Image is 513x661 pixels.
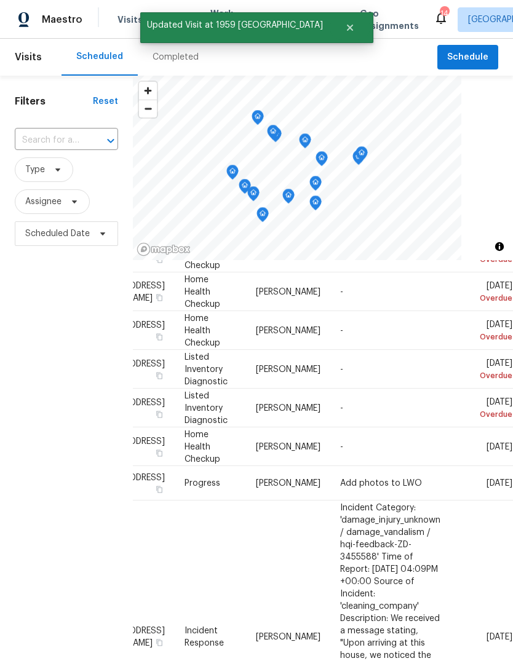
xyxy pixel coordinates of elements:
span: Listed Inventory Diagnostic [185,352,228,386]
button: Copy Address [154,484,165,495]
button: Zoom in [139,82,157,100]
span: Scheduled Date [25,228,90,240]
div: Map marker [226,165,239,184]
span: [DATE] [460,281,512,304]
span: [PERSON_NAME] [256,287,320,296]
span: [DATE] [487,442,512,451]
span: Updated Visit at 1959 [GEOGRAPHIC_DATA] [140,12,330,38]
span: [PERSON_NAME] [256,365,320,373]
div: Overdue [460,253,512,265]
span: [PERSON_NAME] [256,442,320,451]
div: Map marker [252,110,264,129]
span: Listed Inventory Diagnostic [185,391,228,424]
span: Schedule [447,50,488,65]
span: Visits [15,44,42,71]
div: Overdue [460,330,512,342]
div: Overdue [460,408,512,420]
button: Toggle attribution [492,239,507,254]
span: - [340,287,343,296]
input: Search for an address... [15,131,84,150]
div: Overdue [460,369,512,381]
span: Incident Response [185,626,224,647]
span: [DATE] [487,479,512,488]
span: Add photos to LWO [340,479,422,488]
div: Map marker [239,179,251,198]
div: Map marker [309,176,322,195]
button: Schedule [437,45,498,70]
span: [PERSON_NAME] [256,479,320,488]
button: Copy Address [154,253,165,264]
button: Copy Address [154,636,165,647]
span: [PERSON_NAME] [256,632,320,641]
button: Copy Address [154,447,165,458]
div: Map marker [316,151,328,170]
span: Assignee [25,196,62,208]
span: Visits [117,14,143,26]
span: Home Health Checkup [185,430,220,463]
div: Map marker [309,196,322,215]
div: Map marker [282,189,295,208]
button: Open [102,132,119,149]
span: Home Health Checkup [185,314,220,347]
div: Completed [153,51,199,63]
div: Reset [93,95,118,108]
a: Mapbox homepage [137,242,191,256]
button: Copy Address [154,370,165,381]
span: - [340,442,343,451]
span: Type [25,164,45,176]
span: [DATE] [460,320,512,342]
div: 14 [440,7,448,20]
div: Scheduled [76,50,123,63]
span: [DATE] [487,632,512,641]
div: Map marker [256,207,269,226]
span: Progress [185,479,220,488]
span: [PERSON_NAME] [256,326,320,334]
span: [DATE] [460,358,512,381]
button: Copy Address [154,408,165,419]
button: Copy Address [154,331,165,342]
span: Geo Assignments [360,7,419,32]
span: Toggle attribution [496,240,503,253]
span: - [340,326,343,334]
span: - [340,403,343,412]
span: [PERSON_NAME] [256,403,320,412]
canvas: Map [133,76,461,260]
button: Close [330,15,370,40]
button: Copy Address [154,291,165,303]
span: [DATE] [460,397,512,420]
span: - [340,365,343,373]
span: Maestro [42,14,82,26]
div: Overdue [460,291,512,304]
span: Home Health Checkup [185,275,220,308]
h1: Filters [15,95,93,108]
div: Map marker [247,186,260,205]
div: Map marker [299,133,311,152]
button: Zoom out [139,100,157,117]
span: [DATE] [460,242,512,265]
span: Work Orders [210,7,242,32]
span: Home Health Checkup [185,236,220,269]
div: Map marker [356,146,368,165]
div: Map marker [267,125,279,144]
div: Map marker [352,150,365,169]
